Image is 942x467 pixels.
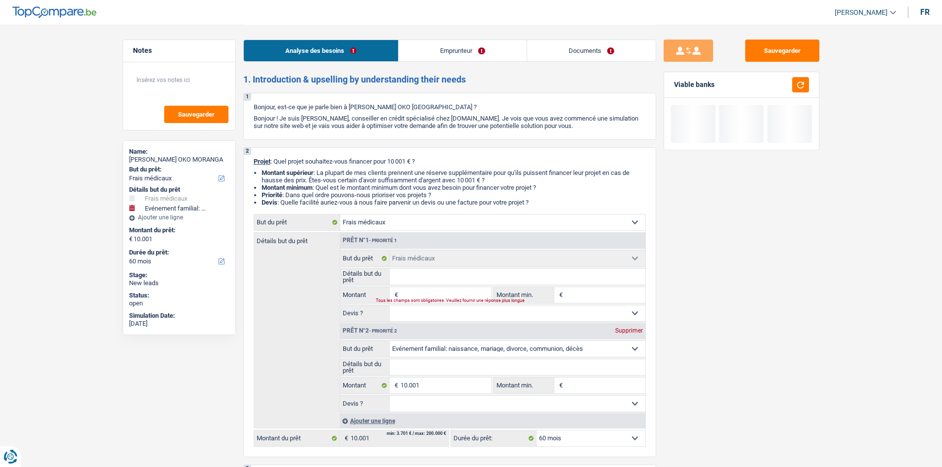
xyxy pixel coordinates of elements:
[262,184,313,191] strong: Montant minimum
[129,312,229,320] div: Simulation Date:
[129,186,229,194] div: Détails but du prêt
[129,226,227,234] label: Montant du prêt:
[129,299,229,307] div: open
[244,93,251,101] div: 1
[178,111,215,118] span: Sauvegarder
[244,40,398,61] a: Analyse des besoins
[835,8,888,17] span: [PERSON_NAME]
[745,40,819,62] button: Sauvegarder
[554,378,565,393] span: €
[920,7,930,17] div: fr
[129,292,229,299] div: Status:
[164,106,228,123] button: Sauvegarder
[451,430,537,446] label: Durée du prêt:
[254,115,646,129] p: Bonjour ! Je suis [PERSON_NAME], conseiller en crédit spécialisé chez [DOMAIN_NAME]. Je vois que ...
[129,166,227,173] label: But du prêt:
[129,279,229,287] div: New leads
[254,233,340,244] label: Détails but du prêt
[254,158,646,165] p: : Quel projet souhaitez-vous financer pour 10 001 € ?
[340,359,390,375] label: Détails but du prêt
[262,199,646,206] li: : Quelle facilité auriez-vous à nous faire parvenir un devis ou une facture pour votre projet ?
[340,287,390,303] label: Montant
[129,235,133,243] span: €
[340,430,351,446] span: €
[369,238,397,243] span: - Priorité 1
[129,214,229,221] div: Ajouter une ligne
[129,271,229,279] div: Stage:
[254,214,340,230] label: But du prêt
[340,251,390,266] label: But du prêt
[340,237,400,244] div: Prêt n°1
[244,148,251,155] div: 2
[12,6,96,18] img: TopCompare Logo
[340,305,390,321] label: Devis ?
[340,378,390,393] label: Montant
[262,199,277,206] span: Devis
[494,287,554,303] label: Montant min.
[254,430,340,446] label: Montant du prêt
[390,287,401,303] span: €
[254,158,270,165] span: Projet
[494,378,554,393] label: Montant min.
[399,40,527,61] a: Emprunteur
[129,249,227,256] label: Durée du prêt:
[262,191,646,199] li: : Dans quel ordre pouvons-nous prioriser vos projets ?
[133,46,225,55] h5: Notes
[340,414,645,428] div: Ajouter une ligne
[340,396,390,412] label: Devis ?
[387,431,446,436] div: min: 3.701 € / max: 200.000 €
[554,287,565,303] span: €
[340,341,390,357] label: But du prêt
[376,299,479,303] div: Tous les champs sont obligatoires. Veuillez fournir une réponse plus longue
[613,328,645,334] div: Supprimer
[129,156,229,164] div: [PERSON_NAME] OKO MORANGA
[262,184,646,191] li: : Quel est le montant minimum dont vous avez besoin pour financer votre projet ?
[262,169,646,184] li: : La plupart de mes clients prennent une réserve supplémentaire pour qu'ils puissent financer leu...
[254,103,646,111] p: Bonjour, est-ce que je parle bien à [PERSON_NAME] OKO [GEOGRAPHIC_DATA] ?
[527,40,656,61] a: Documents
[390,378,401,393] span: €
[129,148,229,156] div: Name:
[369,328,397,334] span: - Priorité 2
[674,81,715,89] div: Viable banks
[827,4,896,21] a: [PERSON_NAME]
[262,191,282,199] strong: Priorité
[340,269,390,285] label: Détails but du prêt
[243,74,656,85] h2: 1. Introduction & upselling by understanding their needs
[129,320,229,328] div: [DATE]
[262,169,314,176] strong: Montant supérieur
[340,328,400,334] div: Prêt n°2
